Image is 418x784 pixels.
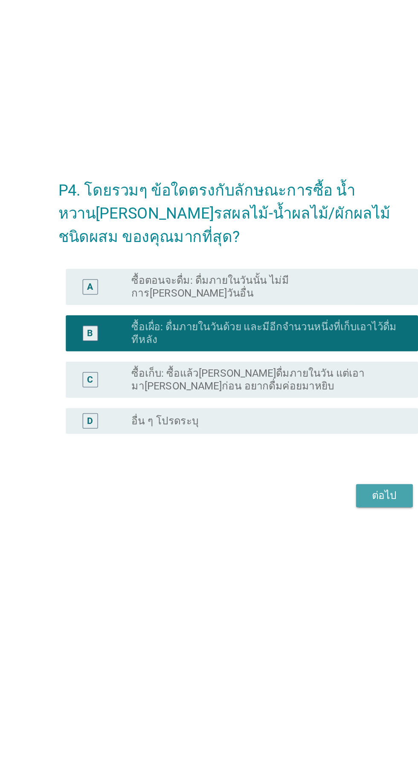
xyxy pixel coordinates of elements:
[109,421,113,430] div: D
[287,467,325,483] button: ต่อไป
[109,333,113,342] div: A
[90,257,328,311] h2: P4. โดยรวมๆ ข้อใดตรงกับลักษณะการซื้อ น้ำหวาน[PERSON_NAME]รสผลไม้-น้ำผลไม้/ผักผลไม้ชนิดผสม ของคุณม...
[139,421,183,430] label: อื่น ๆ โปรดระบุ
[139,390,314,407] label: ซื้อเก็บ: ซื้อแล้ว[PERSON_NAME]ดื่มภายในวัน แต่เอามา[PERSON_NAME]ก่อน อยากดื่มค่อยมาหยิบ
[109,363,113,372] div: B
[294,470,318,480] div: ต่อไป
[139,359,314,376] label: ซื้อเผื่อ: ดื่มภายในวันด้วย และมีอีกจำนวนหนึ่งที่เก็บเอาไว้ดื่มทีหลัง
[139,329,314,346] label: ซื้อตอนจะดื่ม: ดื่มภายในวันนั้น ไม่มีการ[PERSON_NAME]วันอื่น
[109,394,113,403] div: C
